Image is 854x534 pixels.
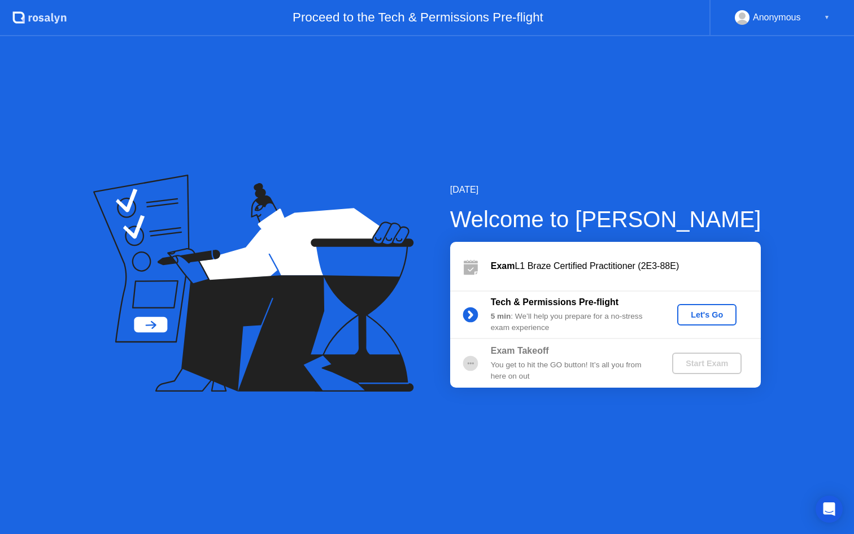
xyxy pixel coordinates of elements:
div: You get to hit the GO button! It’s all you from here on out [491,359,653,383]
button: Start Exam [672,353,742,374]
div: ▼ [824,10,830,25]
b: 5 min [491,312,511,320]
div: L1 Braze Certified Practitioner (2E3-88E) [491,259,761,273]
div: : We’ll help you prepare for a no-stress exam experience [491,311,653,334]
div: [DATE] [450,183,761,197]
b: Tech & Permissions Pre-flight [491,297,618,307]
div: Start Exam [677,359,737,368]
div: Anonymous [753,10,801,25]
div: Let's Go [682,310,732,319]
b: Exam [491,261,515,271]
div: Welcome to [PERSON_NAME] [450,202,761,236]
div: Open Intercom Messenger [816,496,843,523]
b: Exam Takeoff [491,346,549,355]
button: Let's Go [677,304,737,325]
